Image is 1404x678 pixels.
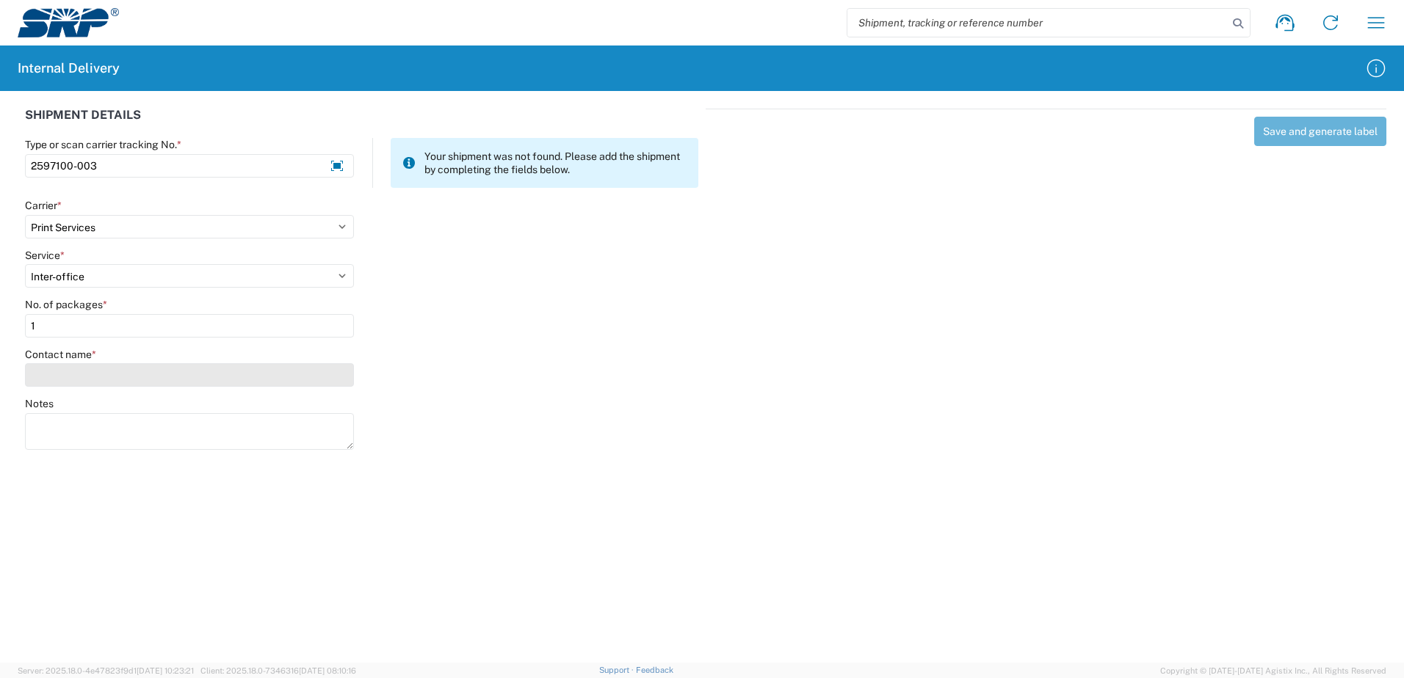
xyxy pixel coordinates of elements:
[25,109,698,138] div: SHIPMENT DETAILS
[18,8,119,37] img: srp
[847,9,1228,37] input: Shipment, tracking or reference number
[25,348,96,361] label: Contact name
[25,138,181,151] label: Type or scan carrier tracking No.
[18,59,120,77] h2: Internal Delivery
[200,666,356,675] span: Client: 2025.18.0-7346316
[424,150,687,176] span: Your shipment was not found. Please add the shipment by completing the fields below.
[25,298,107,311] label: No. of packages
[25,249,65,262] label: Service
[18,666,194,675] span: Server: 2025.18.0-4e47823f9d1
[599,666,636,674] a: Support
[25,199,62,212] label: Carrier
[636,666,673,674] a: Feedback
[299,666,356,675] span: [DATE] 08:10:16
[137,666,194,675] span: [DATE] 10:23:21
[1160,664,1386,677] span: Copyright © [DATE]-[DATE] Agistix Inc., All Rights Reserved
[25,397,54,410] label: Notes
